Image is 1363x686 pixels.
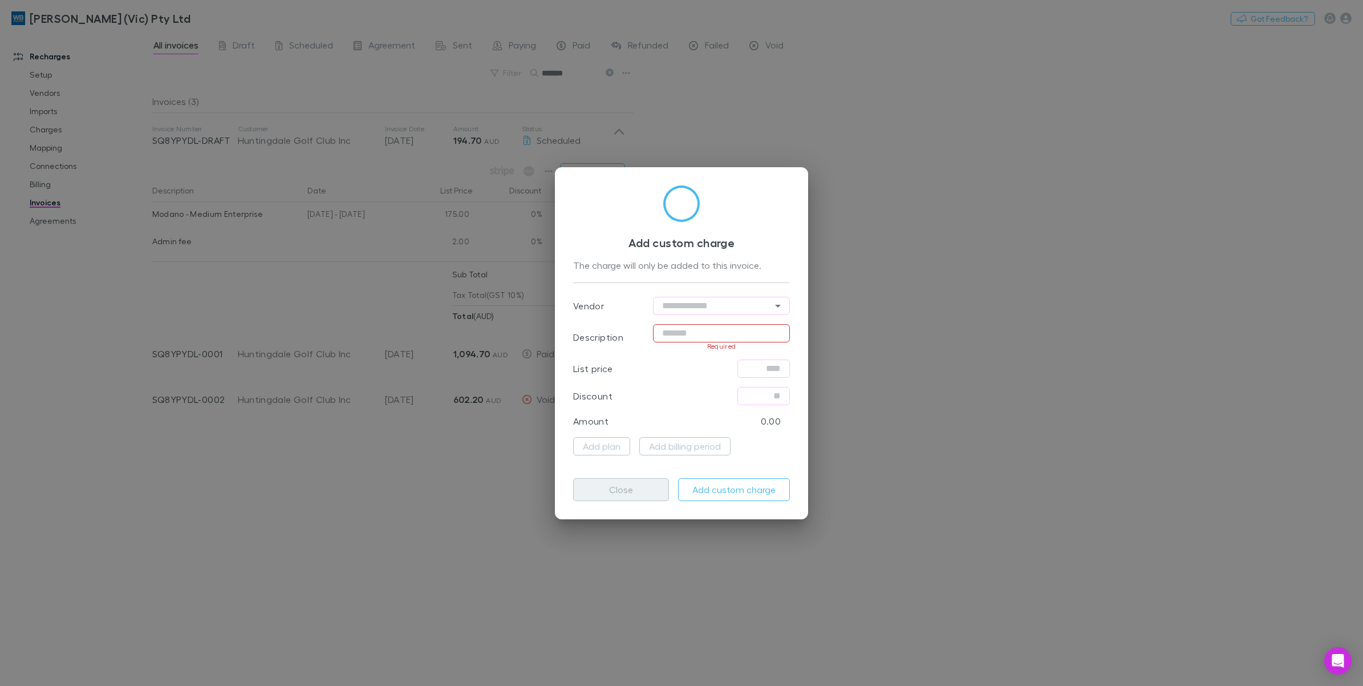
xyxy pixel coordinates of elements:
button: Open [770,298,786,314]
p: List price [573,362,613,376]
p: Required [653,342,790,350]
button: Add custom charge [678,478,790,501]
button: Add plan [573,437,630,455]
div: Open Intercom Messenger [1324,647,1352,675]
p: 0.00 [761,414,781,428]
p: Discount [573,389,612,403]
button: Add billing period [639,437,731,455]
p: Vendor [573,299,604,313]
button: Close [573,478,669,501]
h3: Add custom charge [573,236,790,249]
p: Amount [573,414,609,428]
div: The charge will only be added to this invoice. [573,259,790,273]
p: Description [573,330,623,344]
